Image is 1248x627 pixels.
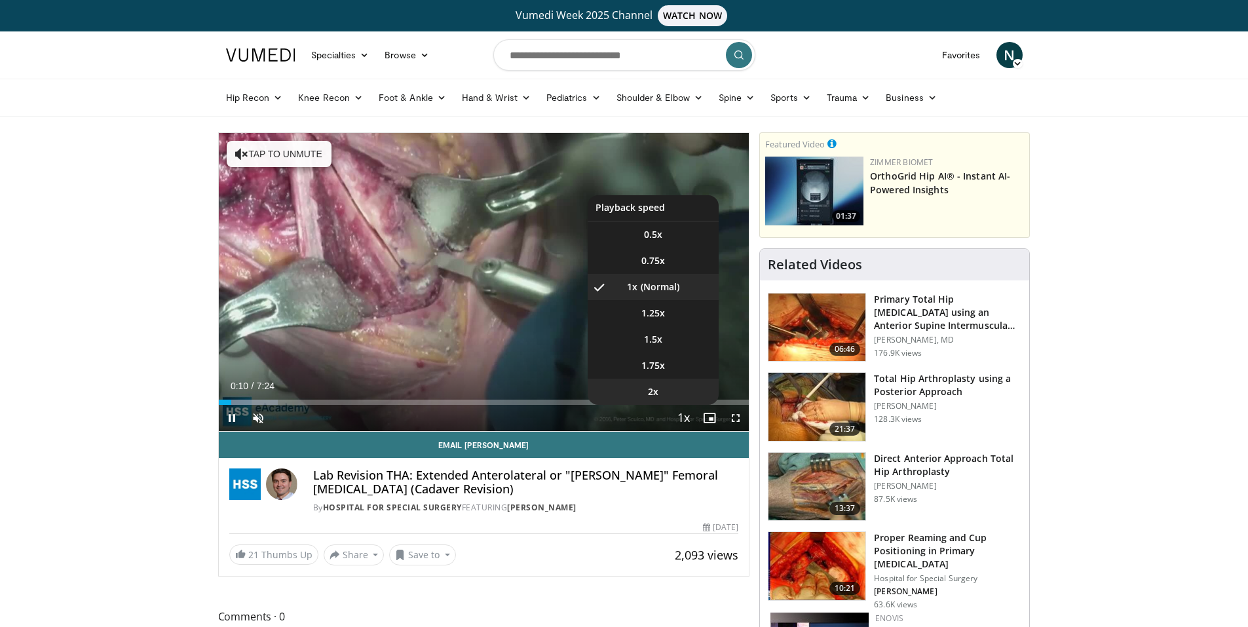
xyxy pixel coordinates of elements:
[303,42,377,68] a: Specialties
[371,85,454,111] a: Foot & Ankle
[875,613,903,624] a: Enovis
[874,335,1021,345] p: [PERSON_NAME], MD
[245,405,271,431] button: Unmute
[765,157,863,225] img: 51d03d7b-a4ba-45b7-9f92-2bfbd1feacc3.150x105_q85_crop-smart_upscale.jpg
[644,333,662,346] span: 1.5x
[768,531,1021,610] a: 10:21 Proper Reaming and Cup Positioning in Primary [MEDICAL_DATA] Hospital for Special Surgery [...
[874,452,1021,478] h3: Direct Anterior Approach Total Hip Arthroplasty
[252,381,254,391] span: /
[218,85,291,111] a: Hip Recon
[829,423,861,436] span: 21:37
[507,502,577,513] a: [PERSON_NAME]
[229,544,318,565] a: 21 Thumbs Up
[266,468,297,500] img: Avatar
[675,547,738,563] span: 2,093 views
[644,228,662,241] span: 0.5x
[290,85,371,111] a: Knee Recon
[323,502,462,513] a: Hospital for Special Surgery
[658,5,727,26] span: WATCH NOW
[696,405,723,431] button: Enable picture-in-picture mode
[454,85,539,111] a: Hand & Wrist
[768,453,865,521] img: 294118_0000_1.png.150x105_q85_crop-smart_upscale.jpg
[768,293,1021,362] a: 06:46 Primary Total Hip [MEDICAL_DATA] using an Anterior Supine Intermuscula… [PERSON_NAME], MD 1...
[723,405,749,431] button: Fullscreen
[996,42,1023,68] a: N
[874,293,1021,332] h3: Primary Total Hip [MEDICAL_DATA] using an Anterior Supine Intermuscula…
[324,544,385,565] button: Share
[878,85,945,111] a: Business
[627,280,637,294] span: 1x
[768,257,862,273] h4: Related Videos
[874,481,1021,491] p: [PERSON_NAME]
[313,502,739,514] div: By FEATURING
[870,170,1010,196] a: OrthoGrid Hip AI® - Instant AI-Powered Insights
[670,405,696,431] button: Playback Rate
[832,210,860,222] span: 01:37
[874,586,1021,597] p: [PERSON_NAME]
[313,468,739,497] h4: Lab Revision THA: Extended Anterolateral or "[PERSON_NAME]" Femoral [MEDICAL_DATA] (Cadaver Revis...
[768,373,865,441] img: 286987_0000_1.png.150x105_q85_crop-smart_upscale.jpg
[768,452,1021,522] a: 13:37 Direct Anterior Approach Total Hip Arthroplasty [PERSON_NAME] 87.5K views
[819,85,879,111] a: Trauma
[874,401,1021,411] p: [PERSON_NAME]
[219,133,749,432] video-js: Video Player
[218,608,750,625] span: Comments 0
[711,85,763,111] a: Spine
[219,400,749,405] div: Progress Bar
[765,157,863,225] a: 01:37
[641,254,665,267] span: 0.75x
[870,157,933,168] a: Zimmer Biomet
[377,42,437,68] a: Browse
[641,307,665,320] span: 1.25x
[228,5,1021,26] a: Vumedi Week 2025 ChannelWATCH NOW
[219,405,245,431] button: Pause
[874,348,922,358] p: 176.9K views
[219,432,749,458] a: Email [PERSON_NAME]
[874,494,917,504] p: 87.5K views
[229,468,261,500] img: Hospital for Special Surgery
[934,42,989,68] a: Favorites
[768,532,865,600] img: 9ceeadf7-7a50-4be6-849f-8c42a554e74d.150x105_q85_crop-smart_upscale.jpg
[874,573,1021,584] p: Hospital for Special Surgery
[829,343,861,356] span: 06:46
[389,544,456,565] button: Save to
[493,39,755,71] input: Search topics, interventions
[763,85,819,111] a: Sports
[874,414,922,425] p: 128.3K views
[765,138,825,150] small: Featured Video
[257,381,274,391] span: 7:24
[539,85,609,111] a: Pediatrics
[641,359,665,372] span: 1.75x
[248,548,259,561] span: 21
[227,141,331,167] button: Tap to unmute
[874,599,917,610] p: 63.6K views
[768,294,865,362] img: 263423_3.png.150x105_q85_crop-smart_upscale.jpg
[226,48,295,62] img: VuMedi Logo
[829,502,861,515] span: 13:37
[874,531,1021,571] h3: Proper Reaming and Cup Positioning in Primary [MEDICAL_DATA]
[648,385,658,398] span: 2x
[829,582,861,595] span: 10:21
[768,372,1021,442] a: 21:37 Total Hip Arthroplasty using a Posterior Approach [PERSON_NAME] 128.3K views
[609,85,711,111] a: Shoulder & Elbow
[231,381,248,391] span: 0:10
[703,522,738,533] div: [DATE]
[874,372,1021,398] h3: Total Hip Arthroplasty using a Posterior Approach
